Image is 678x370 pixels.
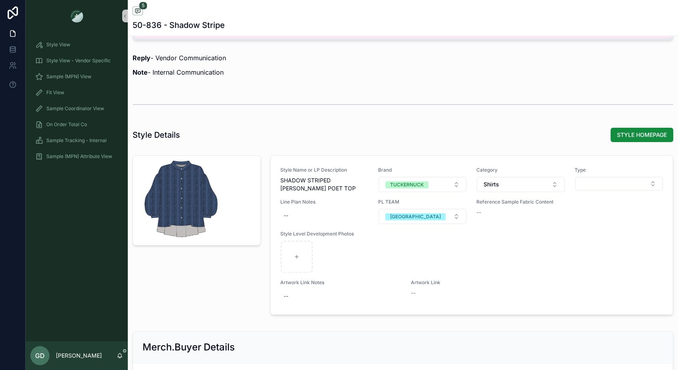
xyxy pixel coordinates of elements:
[283,292,288,300] div: --
[46,73,91,80] span: Sample (MPN) View
[411,289,416,297] span: --
[390,181,424,188] div: TUCKERNUCK
[30,53,123,68] a: Style View - Vendor Specific
[30,69,123,84] a: Sample (MPN) View
[30,149,123,164] a: Sample (MPN) Attribute View
[379,177,466,192] button: Select Button
[26,32,128,174] div: scrollable content
[378,167,467,173] span: Brand
[484,180,499,188] span: Shirts
[575,167,663,173] span: Type
[46,121,87,128] span: On Order Total Co
[133,67,673,77] p: - Internal Communication
[133,54,151,62] strong: Reply
[143,341,235,354] h2: Merch.Buyer Details
[46,57,111,64] span: Style View - Vendor Specific
[280,279,402,286] span: Artwork Link Notes
[30,101,123,116] a: Sample Coordinator View
[575,177,663,190] button: Select Button
[70,10,83,22] img: App logo
[46,42,70,48] span: Style View
[46,89,64,96] span: Fit View
[280,176,369,192] span: SHADOW STRIPED [PERSON_NAME] POET TOP
[30,133,123,148] a: Sample Tracking - Internal
[280,199,369,205] span: Line Plan Notes
[30,117,123,132] a: On Order Total Co
[133,129,180,140] h1: Style Details
[476,208,481,216] span: --
[611,128,673,142] button: STYLE HOMEPAGE
[46,137,107,144] span: Sample Tracking - Internal
[411,279,500,286] span: Artwork Link
[133,20,225,31] h1: 50-836 - Shadow Stripe
[378,199,467,205] span: PL TEAM
[476,199,565,205] span: Reference Sample Fabric Content
[143,160,219,237] div: image.png
[30,85,123,100] a: Fit View
[390,213,441,220] div: [GEOGRAPHIC_DATA]
[133,68,148,76] strong: Note
[379,209,466,224] button: Select Button
[133,6,143,16] button: 5
[30,38,123,52] a: Style View
[280,231,664,237] span: Style Level Development Photos
[35,351,45,360] span: GD
[56,352,102,360] p: [PERSON_NAME]
[46,153,112,160] span: Sample (MPN) Attribute View
[139,2,147,10] span: 5
[283,212,288,220] div: --
[477,177,565,192] button: Select Button
[617,131,667,139] span: STYLE HOMEPAGE
[46,105,104,112] span: Sample Coordinator View
[133,53,673,63] p: - Vendor Communication
[280,167,369,173] span: Style Name or LP Description
[476,167,565,173] span: Category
